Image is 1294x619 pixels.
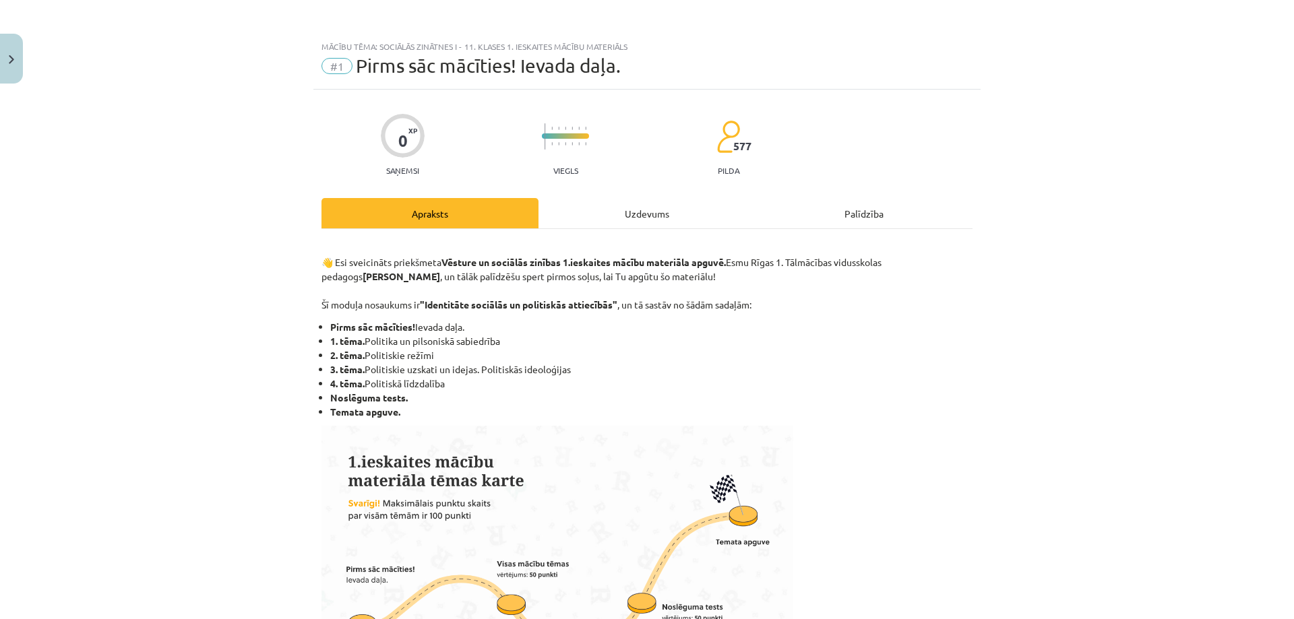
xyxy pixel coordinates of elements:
img: icon-short-line-57e1e144782c952c97e751825c79c345078a6d821885a25fce030b3d8c18986b.svg [565,142,566,145]
img: icon-short-line-57e1e144782c952c97e751825c79c345078a6d821885a25fce030b3d8c18986b.svg [551,127,553,130]
div: 0 [398,131,408,150]
strong: [PERSON_NAME] [363,270,440,282]
strong: "Identitāte sociālās un politiskās attiecībās" [420,298,617,311]
img: icon-short-line-57e1e144782c952c97e751825c79c345078a6d821885a25fce030b3d8c18986b.svg [578,142,580,145]
img: icon-short-line-57e1e144782c952c97e751825c79c345078a6d821885a25fce030b3d8c18986b.svg [565,127,566,130]
img: icon-short-line-57e1e144782c952c97e751825c79c345078a6d821885a25fce030b3d8c18986b.svg [558,142,559,145]
strong: 4. tēma. [330,377,365,389]
strong: Vēsture un sociālās zinības 1.ieskaites mācību materiāla apguvē. [441,256,726,268]
li: Ievada daļa. [330,320,973,334]
strong: 3. tēma. [330,363,365,375]
div: Apraksts [321,198,538,228]
img: icon-short-line-57e1e144782c952c97e751825c79c345078a6d821885a25fce030b3d8c18986b.svg [558,127,559,130]
li: Politika un pilsoniskā sabiedrība [330,334,973,348]
strong: 1. tēma. [330,335,365,347]
strong: Pirms sāc mācīties! [330,321,415,333]
img: icon-long-line-d9ea69661e0d244f92f715978eff75569469978d946b2353a9bb055b3ed8787d.svg [545,123,546,150]
img: icon-short-line-57e1e144782c952c97e751825c79c345078a6d821885a25fce030b3d8c18986b.svg [572,142,573,145]
p: Viegls [553,166,578,175]
img: icon-short-line-57e1e144782c952c97e751825c79c345078a6d821885a25fce030b3d8c18986b.svg [585,142,586,145]
strong: 2. tēma. [330,349,365,361]
div: Uzdevums [538,198,756,228]
span: XP [408,127,417,134]
img: students-c634bb4e5e11cddfef0936a35e636f08e4e9abd3cc4e673bd6f9a4125e45ecb1.svg [716,120,740,154]
img: icon-close-lesson-0947bae3869378f0d4975bcd49f059093ad1ed9edebbc8119c70593378902aed.svg [9,55,14,64]
div: Mācību tēma: Sociālās zinātnes i - 11. klases 1. ieskaites mācību materiāls [321,42,973,51]
p: Saņemsi [381,166,425,175]
img: icon-short-line-57e1e144782c952c97e751825c79c345078a6d821885a25fce030b3d8c18986b.svg [572,127,573,130]
li: Politiskie uzskati un idejas. Politiskās ideoloģijas [330,362,973,377]
li: Politiskie režīmi [330,348,973,362]
img: icon-short-line-57e1e144782c952c97e751825c79c345078a6d821885a25fce030b3d8c18986b.svg [578,127,580,130]
strong: Temata apguve. [330,405,400,418]
span: 577 [733,140,751,152]
span: Pirms sāc mācīties! Ievada daļa. [356,55,621,77]
p: 👋 Esi sveicināts priekšmeta Esmu Rīgas 1. Tālmācības vidusskolas pedagogs , un tālāk palīdzēšu sp... [321,241,973,312]
li: Politiskā līdzdalība [330,377,973,391]
img: icon-short-line-57e1e144782c952c97e751825c79c345078a6d821885a25fce030b3d8c18986b.svg [585,127,586,130]
p: pilda [718,166,739,175]
strong: Noslēguma tests. [330,391,408,403]
span: #1 [321,58,352,74]
div: Palīdzība [756,198,973,228]
img: icon-short-line-57e1e144782c952c97e751825c79c345078a6d821885a25fce030b3d8c18986b.svg [551,142,553,145]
